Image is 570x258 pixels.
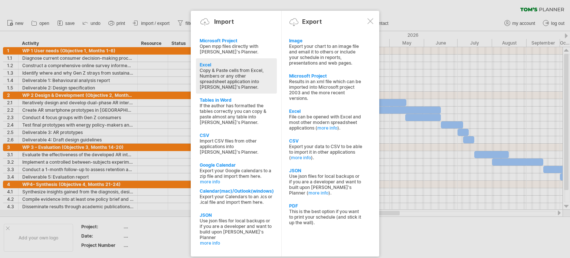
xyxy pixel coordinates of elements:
div: Copy & Paste cells from Excel, Numbers or any other spreadsheet application into [PERSON_NAME]'s ... [200,68,273,90]
div: Microsoft Project [289,73,363,79]
div: If the author has formatted the tables correctly you can copy & paste almost any table into [PERS... [200,103,273,125]
div: Import [214,18,234,25]
div: Image [289,38,363,43]
a: more info [317,125,337,131]
div: Excel [200,62,273,68]
a: more info [308,190,328,196]
div: Results in an xml file which can be imported into Microsoft project 2003 and the more recent vers... [289,79,363,101]
a: more info [291,155,311,160]
div: JSON [289,168,363,173]
div: Export your chart to an image file and email it to others or include your schedule in reports, pr... [289,43,363,66]
div: This is the best option if you want to print your schedule (and stick it up the wall). [289,209,363,225]
div: File can be opened with Excel and most other modern spreadsheet applications ( ). [289,114,363,131]
div: PDF [289,203,363,209]
a: more info [200,179,273,184]
div: Use json files for local backups or if you are a developer and want to built upon [PERSON_NAME]'s... [289,173,363,196]
div: Export your data to CSV to be able to import it in other applications ( ). [289,144,363,160]
a: more info [200,240,273,246]
div: Export [302,18,322,25]
div: CSV [289,138,363,144]
div: Excel [289,108,363,114]
div: Tables in Word [200,97,273,103]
